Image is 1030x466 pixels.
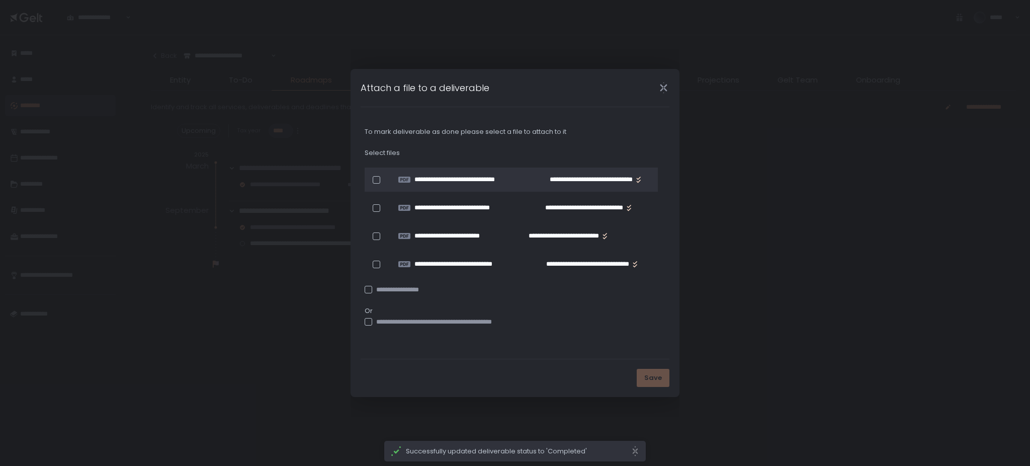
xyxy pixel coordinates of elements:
[365,148,665,158] div: Select files
[365,127,665,136] div: To mark deliverable as done please select a file to attach to it
[406,447,631,456] span: Successfully updated deliverable status to 'Completed'
[365,306,665,316] span: Or
[361,81,489,95] h1: Attach a file to a deliverable
[647,82,679,94] div: Close
[631,446,639,456] svg: close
